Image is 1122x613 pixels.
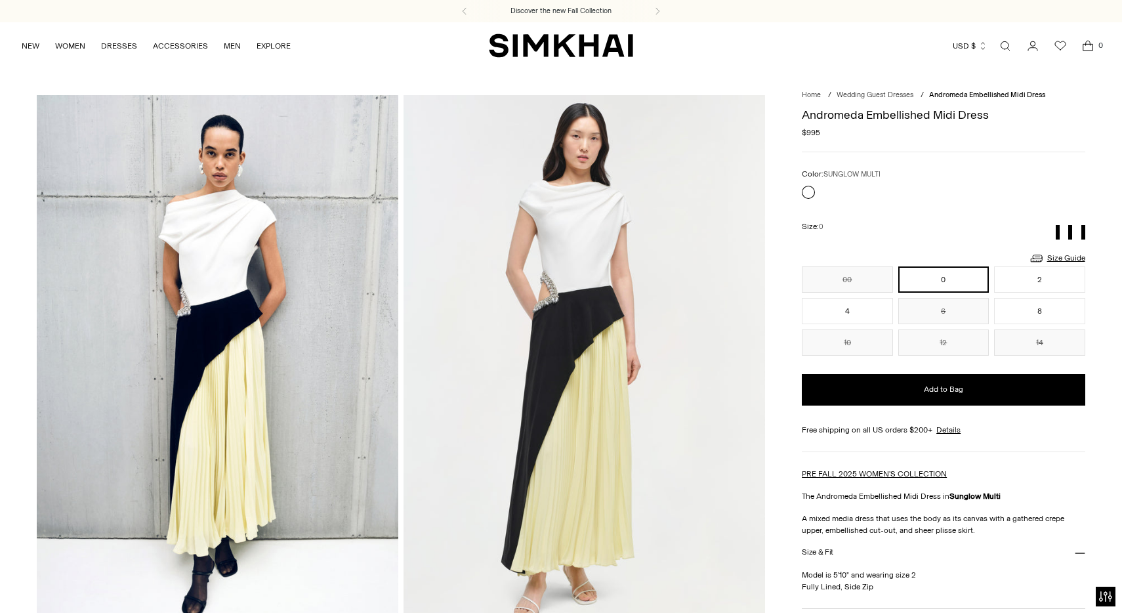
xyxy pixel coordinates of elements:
[802,90,1085,101] nav: breadcrumbs
[802,298,892,324] button: 4
[953,32,987,60] button: USD $
[802,536,1085,570] button: Size & Fit
[224,32,241,60] a: MEN
[992,33,1018,59] a: Open search modal
[802,490,1085,502] p: The Andromeda Embellished Midi Dress in
[828,90,831,101] div: /
[802,548,833,557] h3: Size & Fit
[819,222,823,231] span: 0
[898,266,989,293] button: 0
[101,32,137,60] a: DRESSES
[802,329,892,356] button: 10
[994,266,1085,293] button: 2
[802,424,1085,436] div: Free shipping on all US orders $200+
[936,424,961,436] a: Details
[837,91,913,99] a: Wedding Guest Dresses
[1075,33,1101,59] a: Open cart modal
[55,32,85,60] a: WOMEN
[802,168,881,180] label: Color:
[1094,39,1106,51] span: 0
[921,90,924,101] div: /
[1020,33,1046,59] a: Go to the account page
[949,492,1001,501] strong: Sunglow Multi
[802,469,947,478] a: PRE FALL 2025 WOMEN'S COLLECTION
[802,266,892,293] button: 00
[802,569,1085,593] p: Model is 5'10" and wearing size 2 Fully Lined, Side Zip
[924,384,963,395] span: Add to Bag
[929,91,1045,99] span: Andromeda Embellished Midi Dress
[802,109,1085,121] h1: Andromeda Embellished Midi Dress
[802,91,821,99] a: Home
[802,127,820,138] span: $995
[489,33,633,58] a: SIMKHAI
[994,298,1085,324] button: 8
[153,32,208,60] a: ACCESSORIES
[257,32,291,60] a: EXPLORE
[802,221,823,233] label: Size:
[510,6,612,16] a: Discover the new Fall Collection
[1029,250,1085,266] a: Size Guide
[898,298,989,324] button: 6
[898,329,989,356] button: 12
[22,32,39,60] a: NEW
[994,329,1085,356] button: 14
[802,374,1085,406] button: Add to Bag
[823,170,881,179] span: SUNGLOW MULTI
[802,513,1085,536] p: A mixed media dress that uses the body as its canvas with a gathered crepe upper, embellished cut...
[1047,33,1073,59] a: Wishlist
